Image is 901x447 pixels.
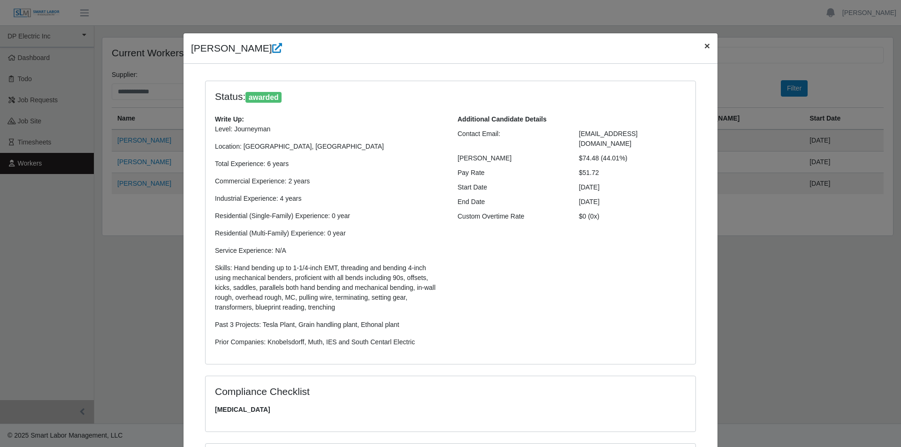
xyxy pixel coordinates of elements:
div: $51.72 [572,168,694,178]
div: End Date [450,197,572,207]
div: [DATE] [572,182,694,192]
p: Residential (Single-Family) Experience: 0 year [215,211,443,221]
div: Pay Rate [450,168,572,178]
div: [PERSON_NAME] [450,153,572,163]
p: Past 3 Projects: Tesla Plant, Grain handling plant, Ethonal plant [215,320,443,330]
h4: Compliance Checklist [215,386,524,397]
b: Write Up: [215,115,244,123]
div: Custom Overtime Rate [450,212,572,221]
p: Prior Companies: Knobelsdorff, Muth, IES and South Centarl Electric [215,337,443,347]
p: Total Experience: 6 years [215,159,443,169]
div: $74.48 (44.01%) [572,153,694,163]
span: [DATE] [579,198,600,205]
h4: [PERSON_NAME] [191,41,282,56]
p: Level: Journeyman [215,124,443,134]
h4: Status: [215,91,565,103]
b: Additional Candidate Details [458,115,547,123]
span: [EMAIL_ADDRESS][DOMAIN_NAME] [579,130,638,147]
span: × [704,40,710,51]
p: Service Experience: N/A [215,246,443,256]
span: [MEDICAL_DATA] [215,405,686,415]
div: Start Date [450,182,572,192]
span: awarded [245,92,282,103]
button: Close [697,33,718,58]
p: Skills: Hand bending up to 1-1/4-inch EMT, threading and bending 4-inch using mechanical benders,... [215,263,443,312]
p: Commercial Experience: 2 years [215,176,443,186]
p: Industrial Experience: 4 years [215,194,443,204]
p: Residential (Multi-Family) Experience: 0 year [215,228,443,238]
div: Contact Email: [450,129,572,149]
p: Location: [GEOGRAPHIC_DATA], [GEOGRAPHIC_DATA] [215,142,443,152]
span: $0 (0x) [579,212,600,220]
